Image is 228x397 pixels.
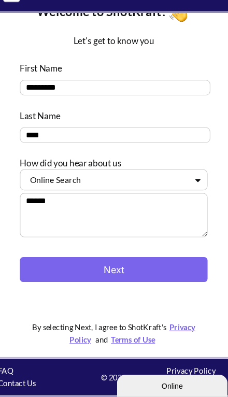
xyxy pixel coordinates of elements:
[5,368,20,377] a: FAQ
[26,77,202,94] div: First Name
[73,327,191,348] a: Privacy Policy
[109,339,155,348] a: Terms of Use
[26,56,202,69] p: Let's get to know you
[5,380,41,389] a: Contact Us
[78,373,150,385] span: © 2024
[26,325,202,349] div: By selecting Next, I agree to ShotKraft's and
[26,122,202,139] div: Last Name
[117,374,223,397] iframe: chat widget
[26,266,202,289] button: Next
[150,366,223,378] div: Privacy Policy
[26,166,202,183] div: How did you hear about us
